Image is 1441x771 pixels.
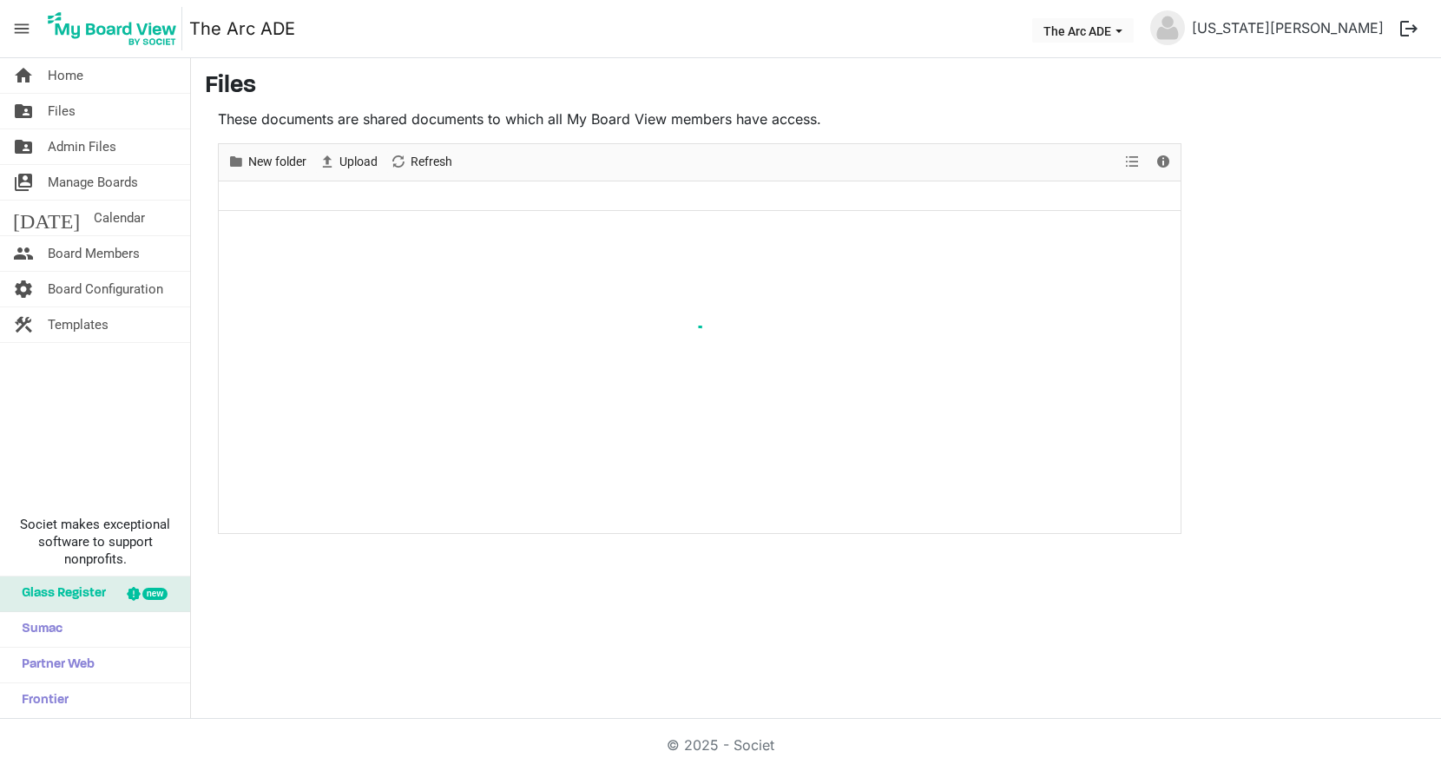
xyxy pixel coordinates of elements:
span: Partner Web [13,648,95,682]
a: My Board View Logo [43,7,189,50]
button: logout [1391,10,1427,47]
a: [US_STATE][PERSON_NAME] [1185,10,1391,45]
span: Sumac [13,612,63,647]
div: new [142,588,168,600]
a: © 2025 - Societ [667,736,774,754]
span: home [13,58,34,93]
p: These documents are shared documents to which all My Board View members have access. [218,109,1181,129]
span: settings [13,272,34,306]
span: Manage Boards [48,165,138,200]
span: [DATE] [13,201,80,235]
span: Societ makes exceptional software to support nonprofits. [8,516,182,568]
img: My Board View Logo [43,7,182,50]
span: folder_shared [13,129,34,164]
span: Frontier [13,683,69,718]
button: The Arc ADE dropdownbutton [1032,18,1134,43]
span: Calendar [94,201,145,235]
span: menu [5,12,38,45]
span: Board Members [48,236,140,271]
span: Board Configuration [48,272,163,306]
span: Home [48,58,83,93]
span: Templates [48,307,109,342]
a: The Arc ADE [189,11,295,46]
span: Glass Register [13,577,106,611]
span: construction [13,307,34,342]
span: switch_account [13,165,34,200]
span: Files [48,94,76,128]
span: people [13,236,34,271]
span: Admin Files [48,129,116,164]
h3: Files [205,72,1427,102]
span: folder_shared [13,94,34,128]
img: no-profile-picture.svg [1150,10,1185,45]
